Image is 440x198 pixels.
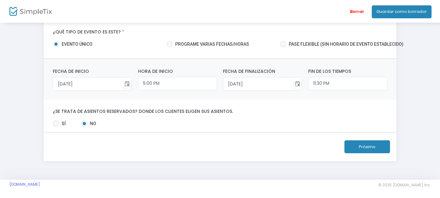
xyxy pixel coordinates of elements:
[138,77,217,90] input: Hora de inicio
[378,183,431,188] font: © 2025 [DOMAIN_NAME] Inc.
[293,78,302,90] button: Cambiar calendario
[376,9,427,15] font: Guardar como borrador
[123,78,131,90] button: Cambiar calendario
[138,68,173,74] font: Hora de inicio
[62,121,66,126] font: Sí
[223,78,293,90] input: Select date
[9,182,40,187] a: [DOMAIN_NAME]
[53,108,233,114] font: ¿Se trata de asientos reservados? Donde los clientes eligen sus asientos.
[344,140,390,153] button: Próximo
[53,68,89,74] font: Fecha de inicio
[223,68,275,74] font: Fecha de finalización
[308,68,351,74] font: Fin de los tiempos
[53,78,123,90] input: Select date
[53,29,121,35] font: ¿Qué tipo de evento es este?
[372,5,432,18] button: Guardar como borrador
[90,121,96,126] font: No
[175,42,249,47] font: Programe varias fechas/horas
[350,9,364,15] font: Borrar
[62,42,92,47] font: evento único
[289,42,404,47] font: Pase flexible (sin horario de evento establecido)
[308,77,387,90] input: Fin de los tiempos
[359,144,376,150] font: Próximo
